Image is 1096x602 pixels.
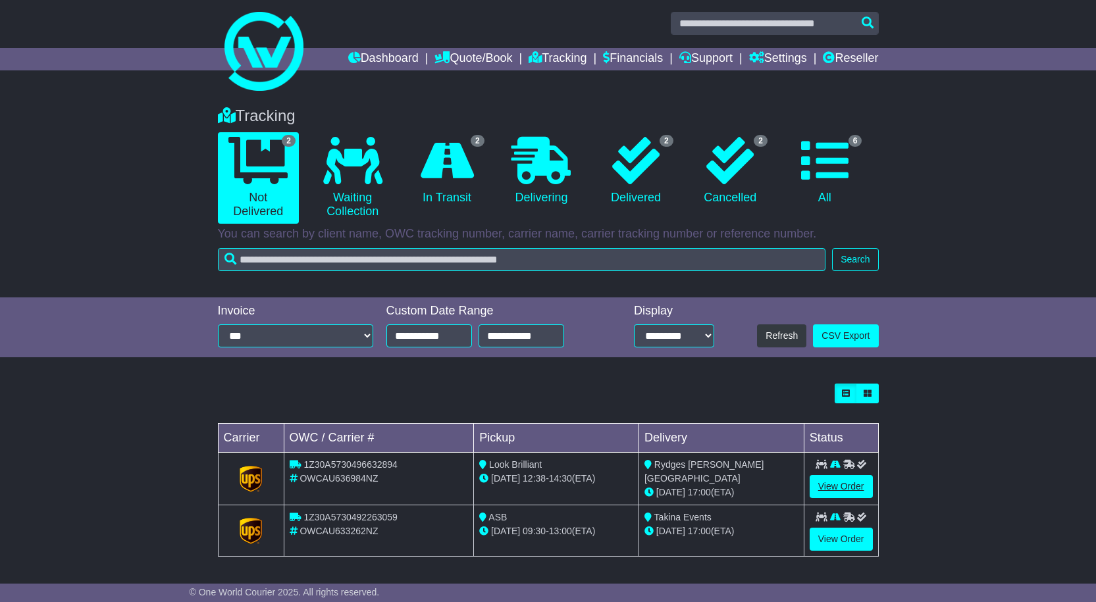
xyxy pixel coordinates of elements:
span: 2 [660,135,673,147]
span: 12:38 [523,473,546,484]
a: View Order [810,528,873,551]
a: Reseller [823,48,878,70]
span: OWCAU636984NZ [300,473,378,484]
td: Pickup [474,424,639,453]
span: © One World Courier 2025. All rights reserved. [190,587,380,597]
div: (ETA) [644,524,798,538]
span: 1Z30A5730496632894 [303,459,397,470]
p: You can search by client name, OWC tracking number, carrier name, carrier tracking number or refe... [218,227,879,241]
span: 09:30 [523,526,546,536]
a: 2 Cancelled [690,132,771,210]
a: Delivering [501,132,582,210]
button: Search [832,248,878,271]
a: View Order [810,475,873,498]
span: 14:30 [549,473,572,484]
div: - (ETA) [479,524,633,538]
td: OWC / Carrier # [284,424,474,453]
a: Dashboard [348,48,419,70]
div: Display [634,304,714,318]
span: 1Z30A5730492263059 [303,512,397,522]
span: Takina Events [654,512,712,522]
button: Refresh [757,324,806,347]
span: [DATE] [656,526,685,536]
span: 13:00 [549,526,572,536]
a: Tracking [529,48,587,70]
td: Status [804,424,878,453]
span: 6 [848,135,862,147]
img: GetCarrierServiceLogo [240,466,262,492]
span: 17:00 [688,526,711,536]
span: [DATE] [656,487,685,497]
a: Support [679,48,733,70]
a: Financials [603,48,663,70]
div: Invoice [218,304,373,318]
td: Carrier [218,424,284,453]
span: Rydges [PERSON_NAME] [GEOGRAPHIC_DATA] [644,459,764,484]
a: Waiting Collection [312,132,393,224]
span: [DATE] [491,526,520,536]
span: 2 [754,135,768,147]
img: GetCarrierServiceLogo [240,518,262,544]
a: 2 Not Delivered [218,132,299,224]
span: Look Brilliant [489,459,542,470]
a: Settings [749,48,807,70]
a: CSV Export [813,324,878,347]
span: [DATE] [491,473,520,484]
span: 2 [471,135,484,147]
td: Delivery [639,424,804,453]
a: 2 In Transit [406,132,487,210]
a: 2 Delivered [595,132,676,210]
a: 6 All [784,132,865,210]
div: - (ETA) [479,472,633,486]
span: 17:00 [688,487,711,497]
div: Custom Date Range [386,304,598,318]
span: 2 [282,135,296,147]
a: Quote/Book [434,48,512,70]
span: OWCAU633262NZ [300,526,378,536]
span: ASB [488,512,507,522]
div: (ETA) [644,486,798,499]
div: Tracking [211,107,885,126]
